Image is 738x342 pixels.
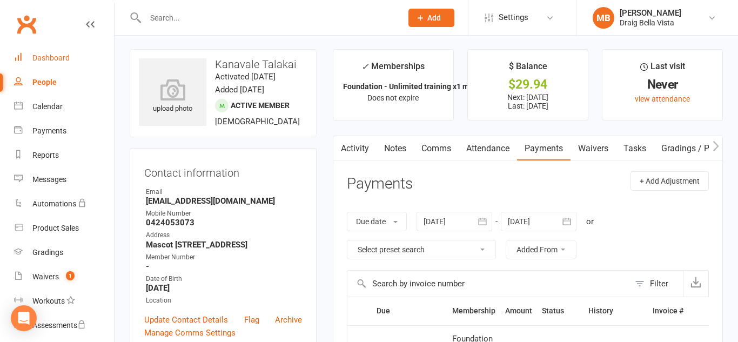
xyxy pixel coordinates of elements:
[517,136,571,161] a: Payments
[648,297,688,325] th: Invoice #
[612,79,713,90] div: Never
[13,11,40,38] a: Clubworx
[347,271,629,297] input: Search by invoice number
[32,151,59,159] div: Reports
[14,313,114,338] a: Assessments
[244,313,259,326] a: Flag
[146,209,302,219] div: Mobile Number
[146,252,302,263] div: Member Number
[347,212,407,231] button: Due date
[142,10,394,25] input: Search...
[215,72,276,82] time: Activated [DATE]
[620,8,681,18] div: [PERSON_NAME]
[478,79,578,90] div: $29.94
[32,126,66,135] div: Payments
[144,326,236,339] a: Manage Comms Settings
[32,102,63,111] div: Calendar
[32,248,63,257] div: Gradings
[408,9,454,27] button: Add
[144,313,228,326] a: Update Contact Details
[146,296,302,306] div: Location
[583,297,648,325] th: History
[32,224,79,232] div: Product Sales
[146,230,302,240] div: Address
[459,136,517,161] a: Attendance
[275,313,302,326] a: Archive
[32,175,66,184] div: Messages
[14,167,114,192] a: Messages
[32,53,70,62] div: Dashboard
[630,171,709,191] button: + Add Adjustment
[215,85,264,95] time: Added [DATE]
[14,240,114,265] a: Gradings
[499,5,528,30] span: Settings
[66,271,75,280] span: 1
[629,271,683,297] button: Filter
[32,321,86,330] div: Assessments
[32,297,65,305] div: Workouts
[139,79,206,115] div: upload photo
[333,136,377,161] a: Activity
[139,58,307,70] h3: Kanavale Talakai
[146,261,302,271] strong: -
[616,136,654,161] a: Tasks
[640,59,685,79] div: Last visit
[146,218,302,227] strong: 0424053073
[506,240,576,259] button: Added From
[32,272,59,281] div: Waivers
[32,78,57,86] div: People
[215,117,300,126] span: [DEMOGRAPHIC_DATA]
[14,265,114,289] a: Waivers 1
[361,62,368,72] i: ✓
[500,297,537,325] th: Amount
[146,283,302,293] strong: [DATE]
[537,297,583,325] th: Status
[146,240,302,250] strong: Mascot [STREET_ADDRESS]
[146,187,302,197] div: Email
[347,176,413,192] h3: Payments
[509,59,547,79] div: $ Balance
[14,192,114,216] a: Automations
[650,277,668,290] div: Filter
[361,59,425,79] div: Memberships
[571,136,616,161] a: Waivers
[14,70,114,95] a: People
[478,93,578,110] p: Next: [DATE] Last: [DATE]
[231,101,290,110] span: Active member
[146,196,302,206] strong: [EMAIL_ADDRESS][DOMAIN_NAME]
[14,216,114,240] a: Product Sales
[146,274,302,284] div: Date of Birth
[14,119,114,143] a: Payments
[14,143,114,167] a: Reports
[414,136,459,161] a: Comms
[620,18,681,28] div: Draig Bella Vista
[14,289,114,313] a: Workouts
[635,95,690,103] a: view attendance
[14,46,114,70] a: Dashboard
[32,199,76,208] div: Automations
[367,93,419,102] span: Does not expire
[372,297,447,325] th: Due
[11,305,37,331] div: Open Intercom Messenger
[144,163,302,179] h3: Contact information
[343,82,499,91] strong: Foundation - Unlimited training x1 member ...
[447,297,500,325] th: Membership
[586,215,594,228] div: or
[593,7,614,29] div: MB
[14,95,114,119] a: Calendar
[377,136,414,161] a: Notes
[427,14,441,22] span: Add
